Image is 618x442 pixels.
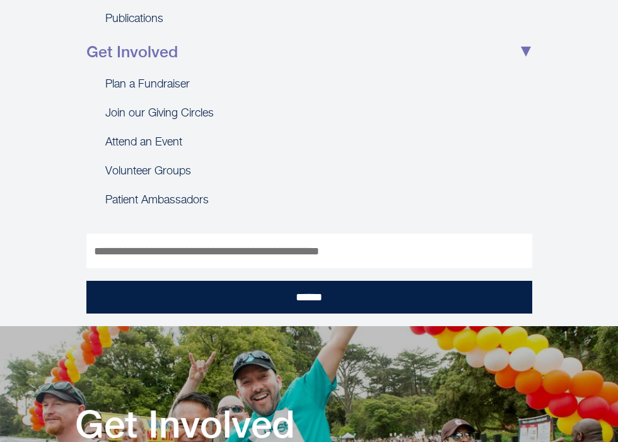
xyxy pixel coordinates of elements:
a: Attend an Event [86,128,532,157]
a: Get Involved [86,33,532,70]
a: Publications [86,4,532,33]
a: Join our Giving Circles [86,99,532,128]
a: Plan a Fundraiser [86,70,532,99]
a: Volunteer Groups [86,157,532,186]
button: Toggle Dropdown [508,36,544,67]
a: Patient Ambassadors [86,186,532,215]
